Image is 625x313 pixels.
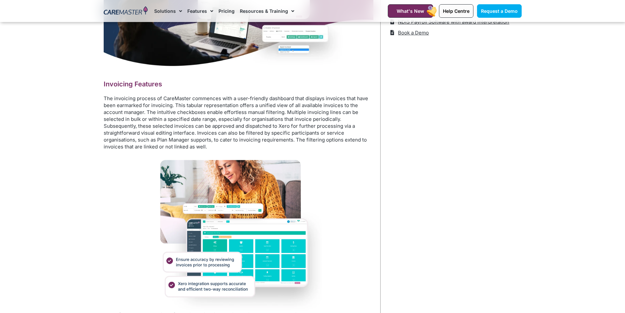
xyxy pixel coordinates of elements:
p: The invoicing process of CareMaster commences with a user-friendly dashboard that displays invoic... [104,95,374,150]
span: Help Centre [443,8,469,14]
img: CareMaster Logo [104,6,148,16]
a: Book a Demo [390,27,429,38]
span: What's New [397,8,424,14]
a: Help Centre [439,4,473,18]
a: Request a Demo [477,4,522,18]
h2: Invoicing Features [104,80,374,88]
span: Book a Demo [396,27,429,38]
a: What's New [388,4,433,18]
img: Image showcasing a provider using an invoice management dashboard with Xero integration. The inte... [155,157,322,311]
span: Request a Demo [481,8,518,14]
